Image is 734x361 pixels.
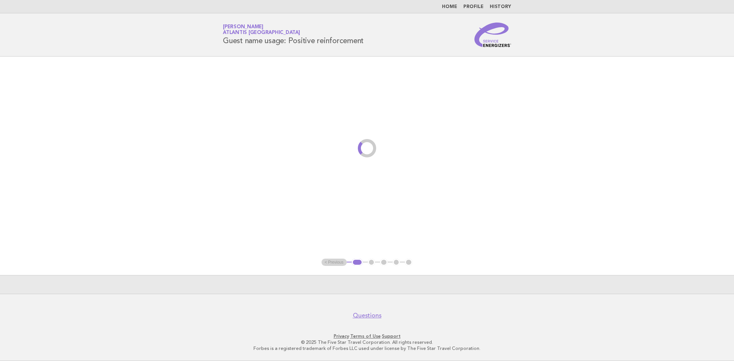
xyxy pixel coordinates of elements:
p: © 2025 The Five Star Travel Corporation. All rights reserved. [133,339,601,345]
a: Support [382,333,401,339]
span: Atlantis [GEOGRAPHIC_DATA] [223,31,300,36]
img: Service Energizers [474,23,511,47]
a: Home [442,5,457,9]
a: Terms of Use [350,333,381,339]
a: History [490,5,511,9]
a: Questions [353,312,382,319]
a: [PERSON_NAME]Atlantis [GEOGRAPHIC_DATA] [223,24,300,35]
p: Forbes is a registered trademark of Forbes LLC used under license by The Five Star Travel Corpora... [133,345,601,351]
a: Profile [463,5,484,9]
p: · · [133,333,601,339]
a: Privacy [334,333,349,339]
h1: Guest name usage: Positive reinforcement [223,25,364,45]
